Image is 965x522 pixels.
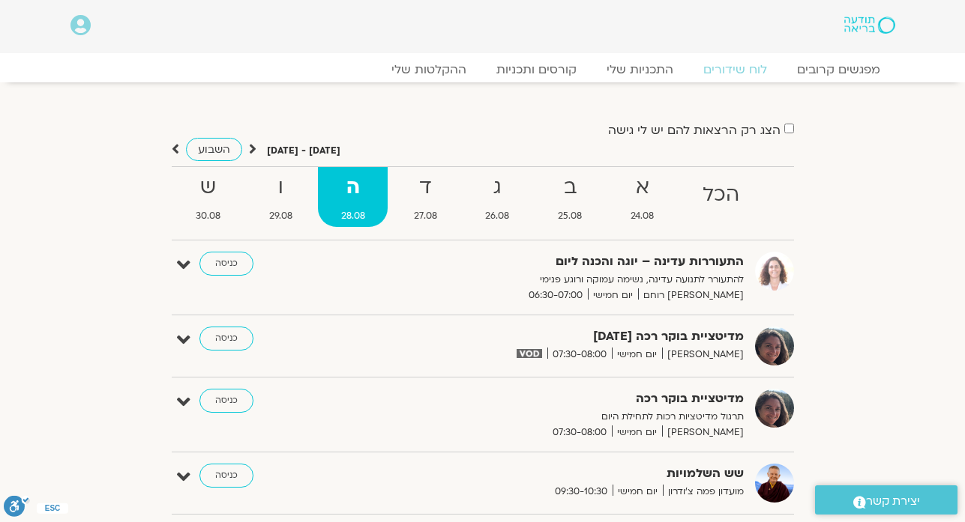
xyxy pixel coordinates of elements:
[608,208,677,224] span: 24.08
[463,167,532,227] a: ג26.08
[391,167,460,227] a: ד27.08
[199,389,253,413] a: כניסה
[173,208,244,224] span: 30.08
[550,484,613,500] span: 09:30-10:30
[198,142,230,157] span: השבוע
[662,425,744,440] span: [PERSON_NAME]
[186,138,242,161] a: השבוע
[376,62,481,77] a: ההקלטות שלי
[782,62,895,77] a: מפגשים קרובים
[318,208,388,224] span: 28.08
[613,484,663,500] span: יום חמישי
[688,62,782,77] a: לוח שידורים
[246,171,315,204] strong: ו
[608,167,677,227] a: א24.08
[70,62,895,77] nav: Menu
[376,272,744,288] p: להתעורר לתנועה עדינה, נשימה עמוקה ורוגע פנימי
[547,347,612,362] span: 07:30-08:00
[608,124,781,137] label: הצג רק הרצאות להם יש לי גישה
[680,178,763,212] strong: הכל
[588,288,638,303] span: יום חמישי
[815,485,958,515] a: יצירת קשר
[638,288,744,303] span: [PERSON_NAME] רוחם
[680,167,763,227] a: הכל
[463,208,532,224] span: 26.08
[662,347,744,362] span: [PERSON_NAME]
[246,208,315,224] span: 29.08
[663,484,744,500] span: מועדון פמה צ'ודרון
[592,62,688,77] a: התכניות שלי
[173,167,244,227] a: ש30.08
[376,327,744,347] strong: מדיטציית בוקר רכה [DATE]
[318,167,388,227] a: ה28.08
[376,409,744,425] p: תרגול מדיטציות רכות לתחילת היום
[376,252,744,272] strong: התעוררות עדינה – יוגה והכנה ליום
[517,349,541,358] img: vodicon
[173,171,244,204] strong: ש
[246,167,315,227] a: ו29.08
[199,327,253,350] a: כניסה
[391,208,460,224] span: 27.08
[481,62,592,77] a: קורסים ותכניות
[463,171,532,204] strong: ג
[612,425,662,440] span: יום חמישי
[318,171,388,204] strong: ה
[608,171,677,204] strong: א
[523,288,588,303] span: 06:30-07:00
[535,167,605,227] a: ב25.08
[535,208,605,224] span: 25.08
[391,171,460,204] strong: ד
[535,171,605,204] strong: ב
[199,464,253,488] a: כניסה
[866,491,920,512] span: יצירת קשר
[267,143,340,159] p: [DATE] - [DATE]
[376,389,744,409] strong: מדיטציית בוקר רכה
[199,252,253,276] a: כניסה
[612,347,662,362] span: יום חמישי
[376,464,744,484] strong: שש השלמויות
[547,425,612,440] span: 07:30-08:00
